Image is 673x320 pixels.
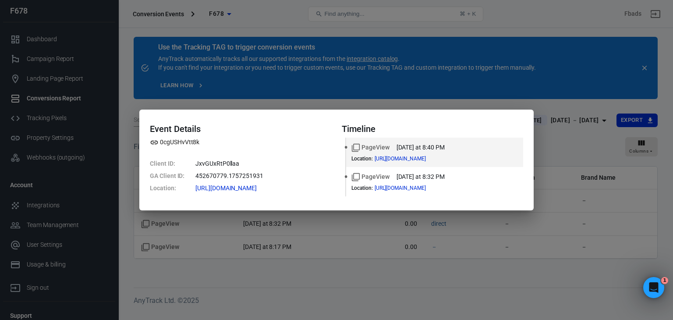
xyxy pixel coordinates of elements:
span: 1 [661,277,668,284]
h4: Event Details [150,124,331,134]
span: Standard event name [351,172,390,181]
dt: Location : [150,182,194,194]
time: 2025-09-07T20:32:09+07:00 [397,172,445,181]
dt: GA Client ID : [150,170,194,182]
span: https://fast678.space/?elementor-preview=12&ver=1757252467 [195,185,273,191]
span: Standard event name [351,143,390,152]
dt: Client ID : [150,157,194,170]
dd: https://fast678.space/?elementor-preview=12&ver=1757252467 [195,182,331,194]
span: Property [150,138,199,147]
iframe: Intercom live chat [643,277,664,298]
dd: 452670779.1757251931 [195,170,331,182]
time: 2025-09-07T20:40:58+07:00 [397,143,445,152]
dt: Location : [351,156,373,162]
span: https://fast678.space/?elementor-preview=12&ver=1757252467 [375,156,442,161]
h4: Timeline [342,124,523,134]
dt: Location : [351,185,373,191]
dd: JxvGUxRtP0llaa [195,157,331,170]
span: https://fast678.space/?elementor-preview=12&ver=1757251938 [375,185,442,191]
